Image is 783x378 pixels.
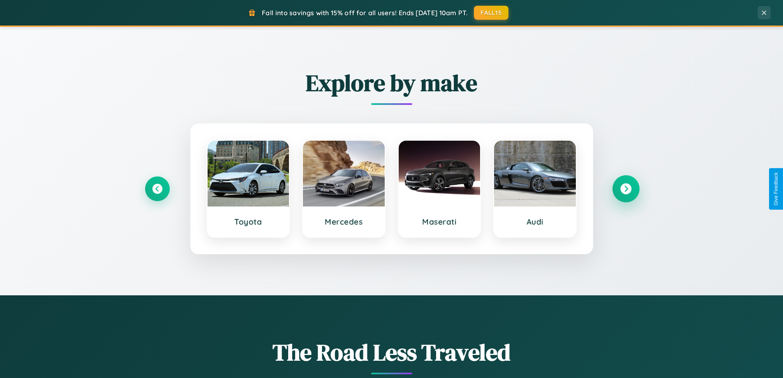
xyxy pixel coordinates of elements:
[502,217,568,227] h3: Audi
[145,336,638,368] h1: The Road Less Traveled
[474,6,508,20] button: FALL15
[262,9,468,17] span: Fall into savings with 15% off for all users! Ends [DATE] 10am PT.
[407,217,472,227] h3: Maserati
[216,217,281,227] h3: Toyota
[311,217,376,227] h3: Mercedes
[145,67,638,99] h2: Explore by make
[773,172,779,206] div: Give Feedback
